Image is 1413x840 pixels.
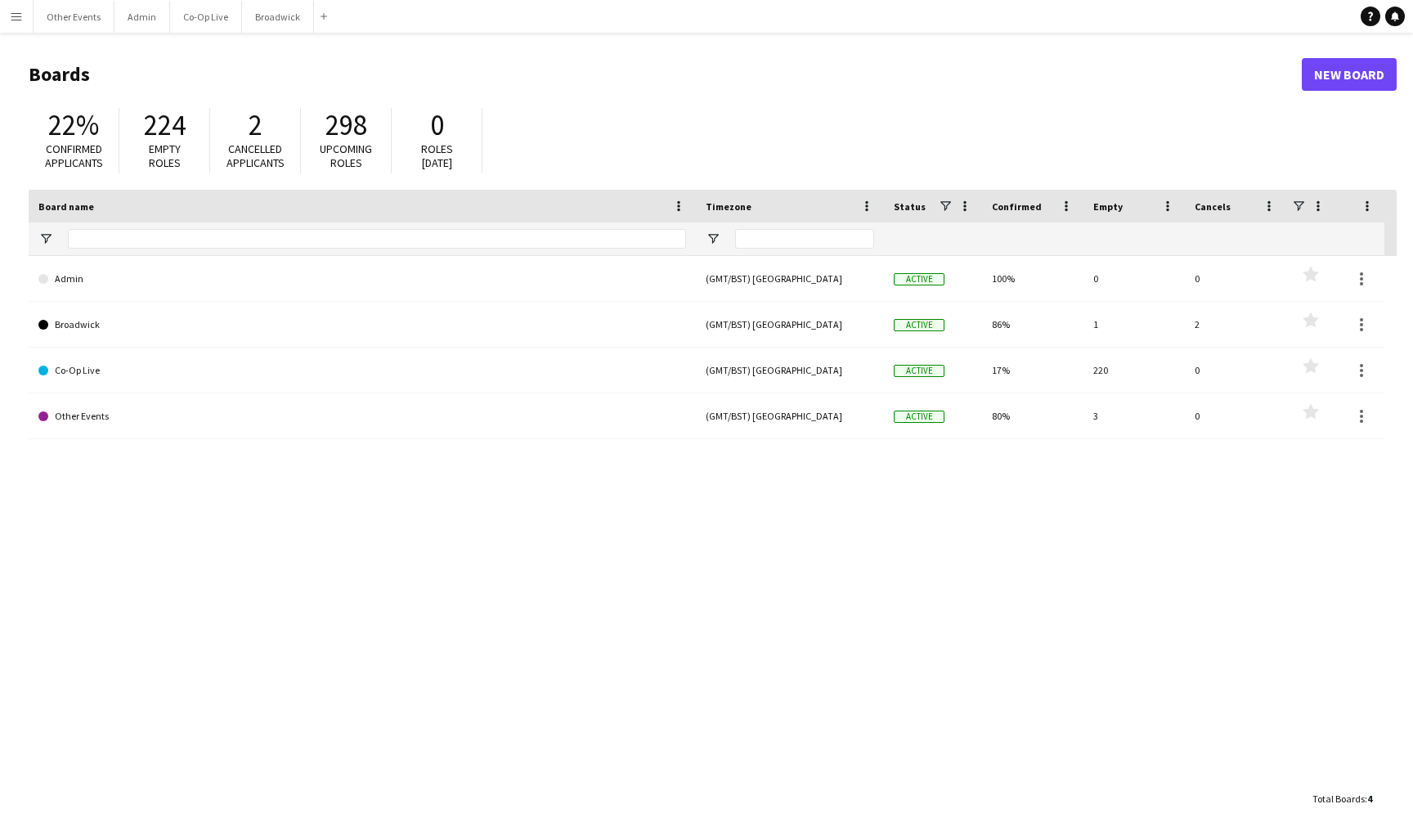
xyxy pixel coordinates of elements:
[894,411,944,423] span: Active
[982,393,1083,438] div: 80%
[894,273,944,285] span: Active
[114,1,170,33] button: Admin
[48,107,99,143] span: 22%
[421,141,453,170] span: Roles [DATE]
[320,141,372,170] span: Upcoming roles
[1312,783,1372,815] div: :
[38,200,94,213] span: Board name
[249,107,262,143] span: 2
[68,229,686,249] input: Board name Filter Input
[894,319,944,331] span: Active
[1093,200,1123,213] span: Empty
[1195,200,1231,213] span: Cancels
[706,231,720,246] button: Open Filter Menu
[992,200,1042,213] span: Confirmed
[696,348,884,393] div: (GMT/BST) [GEOGRAPHIC_DATA]
[227,141,285,170] span: Cancelled applicants
[982,348,1083,393] div: 17%
[1083,256,1185,301] div: 0
[38,302,686,348] a: Broadwick
[29,62,1302,87] h1: Boards
[1083,302,1185,347] div: 1
[696,393,884,438] div: (GMT/BST) [GEOGRAPHIC_DATA]
[735,229,874,249] input: Timezone Filter Input
[38,231,53,246] button: Open Filter Menu
[894,200,926,213] span: Status
[242,1,314,33] button: Broadwick
[38,348,686,393] a: Co-Op Live
[1312,793,1365,805] span: Total Boards
[1302,58,1397,91] a: New Board
[1185,302,1286,347] div: 2
[45,141,103,170] span: Confirmed applicants
[38,393,686,439] a: Other Events
[894,365,944,377] span: Active
[1185,256,1286,301] div: 0
[982,256,1083,301] div: 100%
[696,256,884,301] div: (GMT/BST) [GEOGRAPHIC_DATA]
[34,1,114,33] button: Other Events
[696,302,884,347] div: (GMT/BST) [GEOGRAPHIC_DATA]
[170,1,242,33] button: Co-Op Live
[149,141,181,170] span: Empty roles
[1185,393,1286,438] div: 0
[1083,348,1185,393] div: 220
[982,302,1083,347] div: 86%
[430,107,444,143] span: 0
[706,200,751,213] span: Timezone
[325,107,367,143] span: 298
[1185,348,1286,393] div: 0
[1083,393,1185,438] div: 3
[38,256,686,302] a: Admin
[1367,793,1372,805] span: 4
[144,107,186,143] span: 224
